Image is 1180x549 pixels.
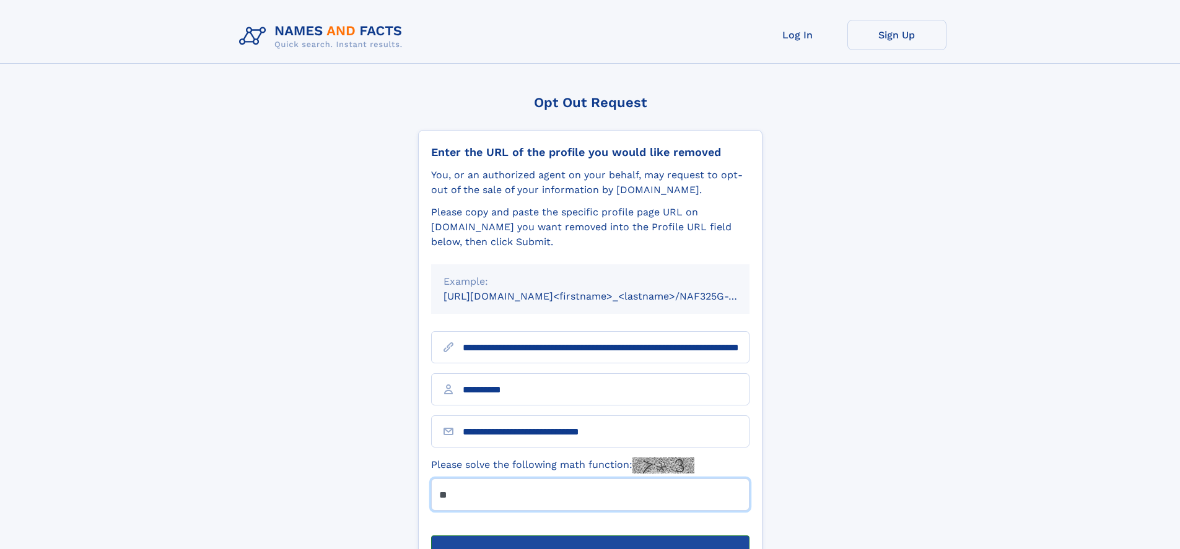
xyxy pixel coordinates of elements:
[444,290,773,302] small: [URL][DOMAIN_NAME]<firstname>_<lastname>/NAF325G-xxxxxxxx
[847,20,946,50] a: Sign Up
[431,205,750,249] div: Please copy and paste the specific profile page URL on [DOMAIN_NAME] you want removed into the Pr...
[431,457,694,473] label: Please solve the following math function:
[431,168,750,197] div: You, or an authorized agent on your behalf, may request to opt-out of the sale of your informatio...
[431,145,750,159] div: Enter the URL of the profile you would like removed
[418,95,763,110] div: Opt Out Request
[234,20,413,53] img: Logo Names and Facts
[444,274,737,289] div: Example:
[748,20,847,50] a: Log In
